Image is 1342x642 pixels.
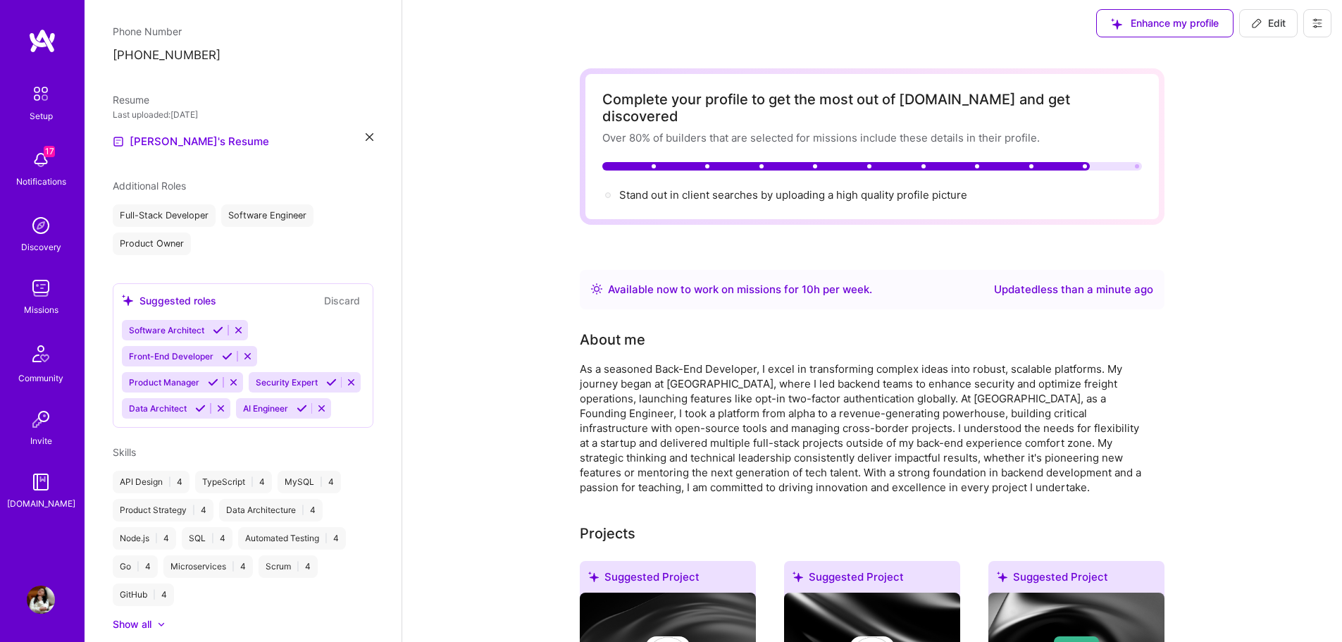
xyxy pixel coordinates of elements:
span: Edit [1251,16,1286,30]
span: AI Engineer [243,403,288,414]
div: Suggested Project [988,561,1164,598]
i: Reject [216,403,226,414]
div: Show all [113,617,151,631]
span: | [302,505,304,516]
span: | [325,533,328,544]
div: Complete your profile to get the most out of [DOMAIN_NAME] and get discovered [602,91,1142,125]
i: icon SuggestedTeams [122,295,134,307]
button: Edit [1239,9,1298,37]
div: Suggested roles [122,293,216,308]
button: Enhance my profile [1096,9,1234,37]
span: Front-End Developer [129,351,213,362]
div: Software Engineer [221,204,313,227]
div: Available now to work on missions for h per week . [608,281,872,298]
div: Go 4 [113,555,158,578]
div: TypeScript 4 [195,471,272,493]
div: Over 80% of builders that are selected for missions include these details in their profile. [602,130,1142,145]
div: Suggested Project [580,561,756,598]
i: Accept [326,377,337,388]
div: [DOMAIN_NAME] [7,496,75,511]
i: icon SuggestedTeams [1111,18,1122,30]
span: Security Expert [256,377,318,388]
i: Reject [316,403,327,414]
img: Invite [27,405,55,433]
span: | [168,476,171,488]
span: Skills [113,446,136,458]
img: logo [28,28,56,54]
div: As a seasoned Back-End Developer, I excel in transforming complex ideas into robust, scalable pla... [580,362,1143,495]
div: Last uploaded: [DATE] [113,107,373,122]
div: Data Architecture 4 [219,499,323,521]
div: Notifications [16,174,66,189]
i: Accept [208,377,218,388]
span: Phone Number [113,25,182,37]
span: Software Architect [129,325,204,335]
i: Accept [213,325,223,335]
div: Stand out in client searches by uploading a high quality profile picture [619,187,967,202]
div: Automated Testing 4 [238,527,346,550]
i: Reject [228,377,239,388]
span: | [211,533,214,544]
span: Enhance my profile [1111,16,1219,30]
div: Suggested Project [784,561,960,598]
img: Availability [591,283,602,295]
i: icon Close [366,133,373,141]
span: Data Architect [129,403,187,414]
span: | [153,589,156,600]
span: Additional Roles [113,180,186,192]
i: Reject [242,351,253,362]
span: | [192,505,195,516]
div: MySQL 4 [278,471,341,493]
i: Reject [233,325,244,335]
div: Missions [24,302,58,317]
span: 10 [802,283,814,296]
i: icon SuggestedTeams [793,572,803,582]
span: | [232,561,235,572]
img: setup [26,79,56,109]
i: Accept [297,403,307,414]
div: Invite [30,433,52,448]
div: Setup [30,109,53,123]
span: | [320,476,323,488]
span: | [137,561,139,572]
span: Product Manager [129,377,199,388]
span: | [297,561,299,572]
img: User Avatar [27,586,55,614]
img: guide book [27,468,55,496]
div: Tell us a little about yourself [580,329,645,350]
div: Product Strategy 4 [113,499,213,521]
i: Reject [346,377,356,388]
div: Updated less than a minute ago [994,281,1153,298]
img: teamwork [27,274,55,302]
div: Full-Stack Developer [113,204,216,227]
div: Scrum 4 [259,555,318,578]
div: Discovery [21,240,61,254]
span: 17 [44,146,55,157]
a: [PERSON_NAME]'s Resume [113,133,269,150]
div: Projects [580,523,635,544]
a: User Avatar [23,586,58,614]
div: Community [18,371,63,385]
i: icon SuggestedTeams [588,572,599,582]
div: About me [580,329,645,350]
span: | [155,533,158,544]
button: Discard [320,292,364,309]
div: SQL 4 [182,527,232,550]
i: Accept [195,403,206,414]
div: Microservices 4 [163,555,253,578]
span: | [251,476,254,488]
div: Product Owner [113,233,191,255]
span: Resume [113,94,149,106]
img: Resume [113,136,124,147]
div: GitHub 4 [113,584,174,606]
div: API Design 4 [113,471,190,493]
div: Node.js 4 [113,527,176,550]
i: icon SuggestedTeams [997,572,1007,582]
i: Accept [222,351,232,362]
img: bell [27,146,55,174]
p: [PHONE_NUMBER] [113,47,373,64]
img: discovery [27,211,55,240]
img: Community [24,337,58,371]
